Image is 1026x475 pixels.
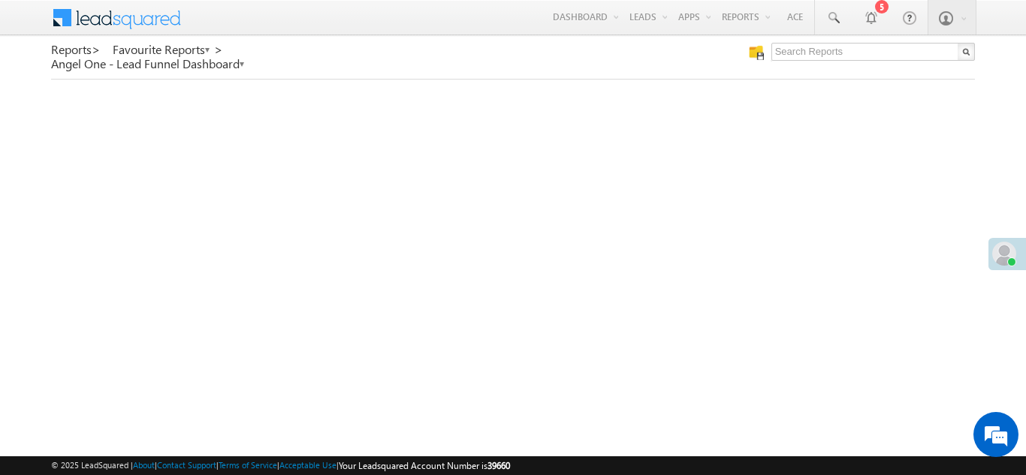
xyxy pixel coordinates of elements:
[487,460,510,471] span: 39660
[749,45,764,60] img: Manage all your saved reports!
[51,43,101,56] a: Reports>
[92,41,101,58] span: >
[113,43,223,56] a: Favourite Reports >
[157,460,216,470] a: Contact Support
[219,460,277,470] a: Terms of Service
[133,460,155,470] a: About
[214,41,223,58] span: >
[339,460,510,471] span: Your Leadsquared Account Number is
[279,460,336,470] a: Acceptable Use
[51,57,246,71] a: Angel One - Lead Funnel Dashboard
[51,458,510,473] span: © 2025 LeadSquared | | | | |
[771,43,975,61] input: Search Reports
